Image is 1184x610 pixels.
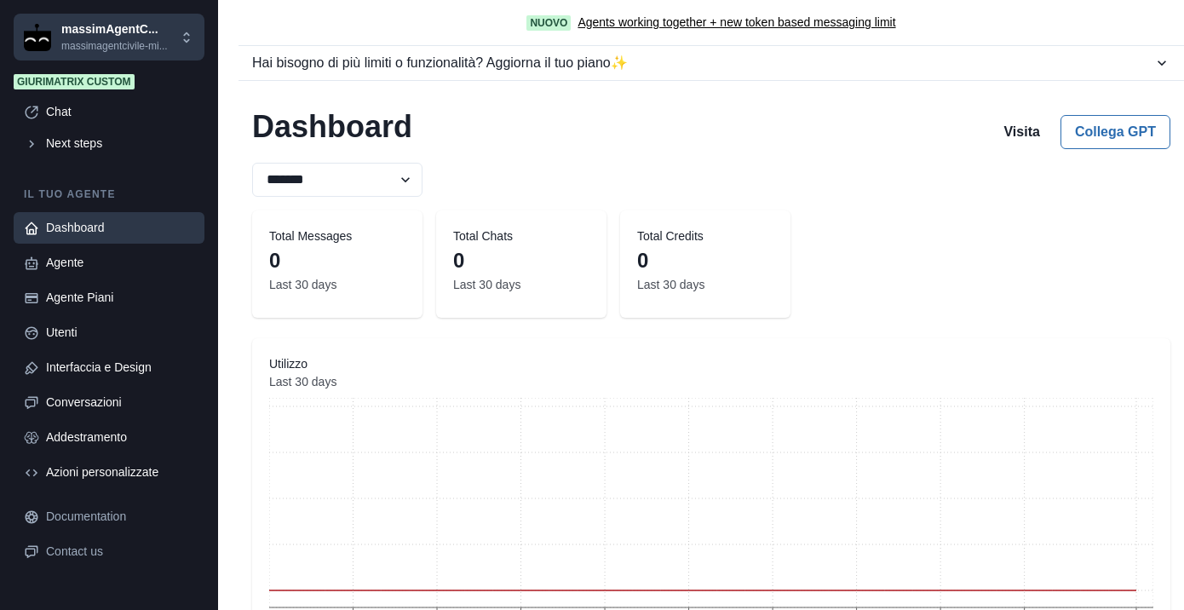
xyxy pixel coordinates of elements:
[46,289,194,307] div: Agente Piani
[46,508,194,526] div: Documentation
[46,463,194,481] div: Azioni personalizzate
[269,276,405,294] dd: Last 30 days
[46,135,194,152] div: Next steps
[269,355,1153,373] dt: Utilizzo
[269,245,405,276] dd: 0
[453,245,589,276] dd: 0
[526,15,571,31] span: Nuovo
[453,276,589,294] dd: Last 30 days
[46,429,194,446] div: Addestramento
[46,103,194,121] div: Chat
[990,115,1053,149] button: Visita
[1060,115,1170,149] button: Collega GPT
[14,14,204,60] button: Chakra UImassimAgentC...massimagentcivile-mi...
[24,24,51,51] img: Chakra UI
[46,254,194,272] div: Agente
[252,53,1153,73] div: Hai bisogno di più limiti o funzionalità? Aggiorna il tuo piano ✨
[46,359,194,377] div: Interfaccia e Design
[61,38,168,54] p: massimagentcivile-mi...
[14,187,204,202] p: Il tuo agente
[46,394,194,411] div: Conversazioni
[637,276,773,294] dd: Last 30 days
[637,227,773,245] dt: Total Credits
[46,219,194,237] div: Dashboard
[269,227,405,245] dt: Total Messages
[578,14,895,32] a: Agents working together + new token based messaging limit
[239,46,1184,80] button: Hai bisogno di più limiti o funzionalità? Aggiorna il tuo piano✨
[252,108,412,149] h2: Dashboard
[14,74,135,89] span: Giurimatrix Custom
[269,373,1153,391] dd: Last 30 days
[61,20,168,38] p: massimAgentC...
[637,245,773,276] dd: 0
[46,543,194,561] div: Contact us
[14,501,204,532] a: Documentation
[46,324,194,342] div: Utenti
[453,227,589,245] dt: Total Chats
[46,498,194,516] div: Domini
